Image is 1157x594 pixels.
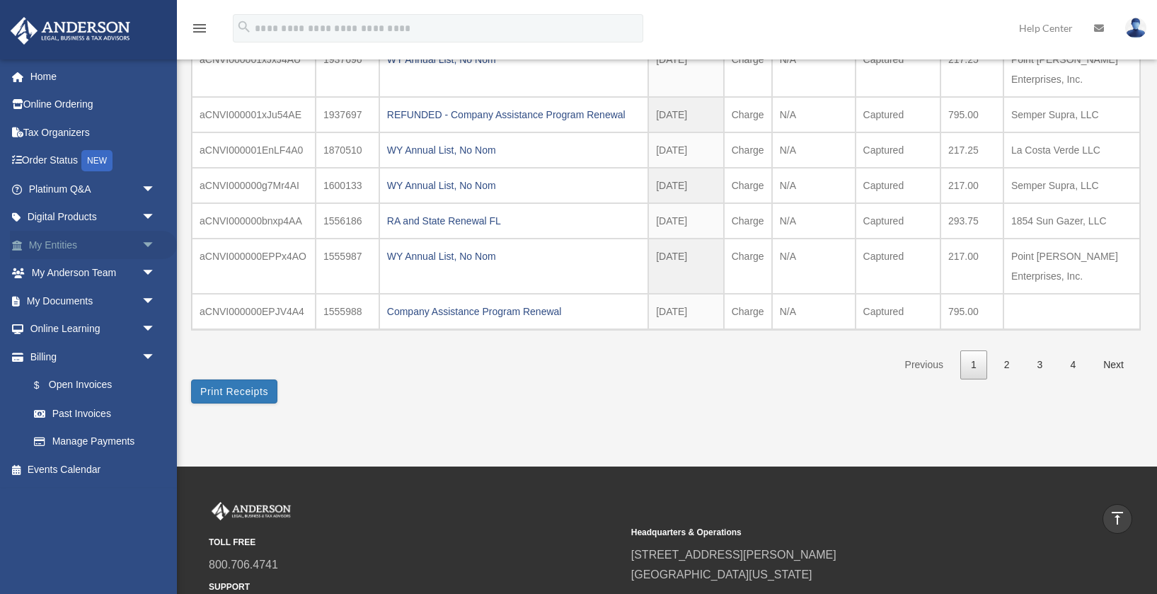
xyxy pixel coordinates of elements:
[648,168,724,203] td: [DATE]
[1125,18,1146,38] img: User Pic
[856,168,940,203] td: Captured
[316,294,379,329] td: 1555988
[648,239,724,294] td: [DATE]
[191,379,277,404] button: Print Receipts
[209,535,621,550] small: TOLL FREE
[20,399,170,428] a: Past Invoices
[631,549,836,561] a: [STREET_ADDRESS][PERSON_NAME]
[1003,42,1140,97] td: Point [PERSON_NAME] Enterprises, Inc.
[724,239,772,294] td: Charge
[648,294,724,329] td: [DATE]
[316,203,379,239] td: 1556186
[6,17,134,45] img: Anderson Advisors Platinum Portal
[940,168,1003,203] td: 217.00
[387,211,640,231] div: RA and State Renewal FL
[142,315,170,344] span: arrow_drop_down
[10,147,177,176] a: Order StatusNEW
[236,19,252,35] i: search
[209,502,294,520] img: Anderson Advisors Platinum Portal
[1003,97,1140,132] td: Semper Supra, LLC
[387,246,640,266] div: WY Annual List, No Nom
[1003,132,1140,168] td: La Costa Verde LLC
[387,50,640,69] div: WY Annual List, No Nom
[940,132,1003,168] td: 217.25
[724,168,772,203] td: Charge
[209,559,278,571] a: 800.706.4741
[387,105,640,125] div: REFUNDED - Company Assistance Program Renewal
[940,203,1003,239] td: 293.75
[940,239,1003,294] td: 217.00
[1109,510,1126,527] i: vertical_align_top
[10,315,177,343] a: Online Learningarrow_drop_down
[192,239,316,294] td: aCNVI000000EPPx4AO
[940,294,1003,329] td: 795.00
[10,259,177,287] a: My Anderson Teamarrow_drop_down
[192,294,316,329] td: aCNVI000000EPJV4A4
[387,176,640,195] div: WY Annual List, No Nom
[142,231,170,260] span: arrow_drop_down
[648,132,724,168] td: [DATE]
[20,371,177,400] a: $Open Invoices
[316,42,379,97] td: 1937696
[191,20,208,37] i: menu
[142,343,170,372] span: arrow_drop_down
[192,42,316,97] td: aCNVI000001xJxJ4AU
[631,525,1044,540] small: Headquarters & Operations
[724,97,772,132] td: Charge
[772,203,856,239] td: N/A
[81,150,113,171] div: NEW
[772,97,856,132] td: N/A
[10,118,177,147] a: Tax Organizers
[387,140,640,160] div: WY Annual List, No Nom
[191,25,208,37] a: menu
[192,97,316,132] td: aCNVI000001xJu54AE
[940,42,1003,97] td: 217.25
[1103,504,1132,534] a: vertical_align_top
[316,132,379,168] td: 1870510
[724,203,772,239] td: Charge
[316,239,379,294] td: 1555987
[940,97,1003,132] td: 795.00
[142,287,170,316] span: arrow_drop_down
[1093,350,1134,379] a: Next
[772,132,856,168] td: N/A
[772,239,856,294] td: N/A
[192,203,316,239] td: aCNVI000000bnxp4AA
[142,203,170,232] span: arrow_drop_down
[724,132,772,168] td: Charge
[192,132,316,168] td: aCNVI000001EnLF4A0
[10,455,177,484] a: Events Calendar
[142,175,170,204] span: arrow_drop_down
[856,294,940,329] td: Captured
[856,239,940,294] td: Captured
[856,203,940,239] td: Captured
[856,132,940,168] td: Captured
[648,42,724,97] td: [DATE]
[772,168,856,203] td: N/A
[20,428,177,456] a: Manage Payments
[631,569,812,581] a: [GEOGRAPHIC_DATA][US_STATE]
[10,203,177,232] a: Digital Productsarrow_drop_down
[316,97,379,132] td: 1937697
[994,350,1020,379] a: 2
[856,42,940,97] td: Captured
[894,350,954,379] a: Previous
[142,259,170,288] span: arrow_drop_down
[42,377,49,394] span: $
[648,97,724,132] td: [DATE]
[387,302,640,321] div: Company Assistance Program Renewal
[1059,350,1086,379] a: 4
[10,62,177,91] a: Home
[772,294,856,329] td: N/A
[1003,203,1140,239] td: 1854 Sun Gazer, LLC
[1027,350,1054,379] a: 3
[10,231,177,259] a: My Entitiesarrow_drop_down
[10,175,177,203] a: Platinum Q&Aarrow_drop_down
[648,203,724,239] td: [DATE]
[724,294,772,329] td: Charge
[10,91,177,119] a: Online Ordering
[724,42,772,97] td: Charge
[960,350,987,379] a: 1
[10,287,177,315] a: My Documentsarrow_drop_down
[1003,168,1140,203] td: Semper Supra, LLC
